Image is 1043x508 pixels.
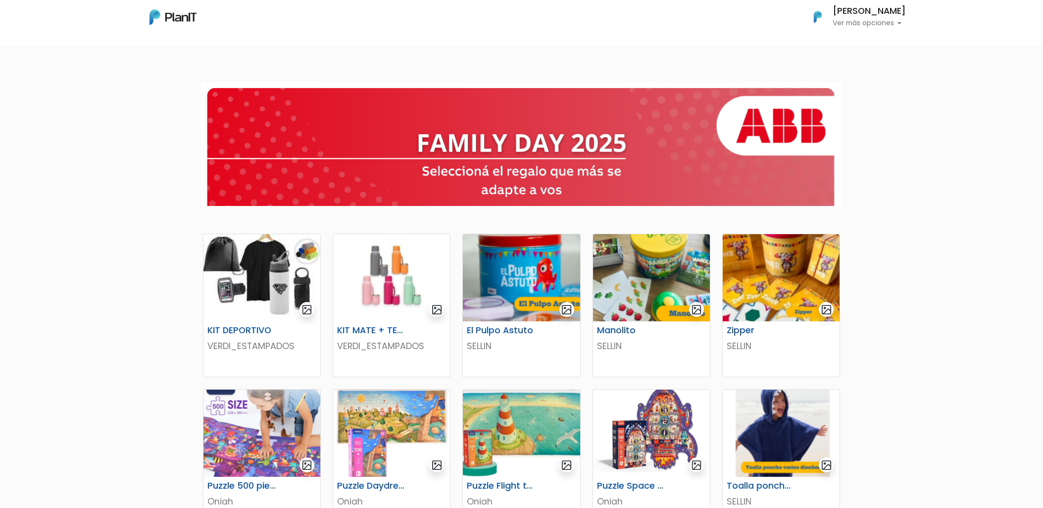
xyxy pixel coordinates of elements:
[461,481,542,491] h6: Puzzle Flight to the horizon
[333,390,450,477] img: thumb_image__55_.png
[301,459,313,471] img: gallery-light
[561,304,572,315] img: gallery-light
[727,495,836,508] p: SELLIN
[691,304,702,315] img: gallery-light
[593,390,710,477] img: thumb_image__64_.png
[467,495,576,508] p: Oniah
[207,495,316,508] p: Oniah
[431,304,443,315] img: gallery-light
[331,481,412,491] h6: Puzzle Daydreamer
[591,481,672,491] h6: Puzzle Space Rocket
[721,481,801,491] h6: Toalla poncho varios diseños
[201,481,282,491] h6: Puzzle 500 piezas
[301,304,313,315] img: gallery-light
[337,340,446,353] p: VERDI_ESTAMPADOS
[462,234,580,377] a: gallery-light El Pulpo Astuto SELLIN
[463,390,580,477] img: thumb_image__59_.png
[833,7,906,16] h6: [PERSON_NAME]
[722,234,840,377] a: gallery-light Zipper SELLIN
[723,234,840,321] img: thumb_Captura_de_pantalla_2025-07-29_105257.png
[207,340,316,353] p: VERDI_ESTAMPADOS
[333,234,450,321] img: thumb_2000___2000-Photoroom_-_2025-07-02T103351.963.jpg
[593,234,710,377] a: gallery-light Manolito SELLIN
[203,390,320,477] img: thumb_image__53_.png
[461,325,542,336] h6: El Pulpo Astuto
[727,340,836,353] p: SELLIN
[331,325,412,336] h6: KIT MATE + TERMO
[807,6,829,28] img: PlanIt Logo
[201,325,282,336] h6: KIT DEPORTIVO
[561,459,572,471] img: gallery-light
[593,234,710,321] img: thumb_Captura_de_pantalla_2025-07-29_104833.png
[821,304,832,315] img: gallery-light
[723,390,840,477] img: thumb_Captura_de_pantalla_2025-08-04_104830.png
[591,325,672,336] h6: Manolito
[833,20,906,27] p: Ver más opciones
[691,459,702,471] img: gallery-light
[333,234,450,377] a: gallery-light KIT MATE + TERMO VERDI_ESTAMPADOS
[467,340,576,353] p: SELLIN
[203,234,320,321] img: thumb_WhatsApp_Image_2025-05-26_at_09.52.07.jpeg
[597,495,706,508] p: Oniah
[463,234,580,321] img: thumb_Captura_de_pantalla_2025-07-29_101456.png
[203,234,321,377] a: gallery-light KIT DEPORTIVO VERDI_ESTAMPADOS
[821,459,832,471] img: gallery-light
[431,459,443,471] img: gallery-light
[597,340,706,353] p: SELLIN
[801,4,906,30] button: PlanIt Logo [PERSON_NAME] Ver más opciones
[721,325,801,336] h6: Zipper
[337,495,446,508] p: Oniah
[149,9,197,25] img: PlanIt Logo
